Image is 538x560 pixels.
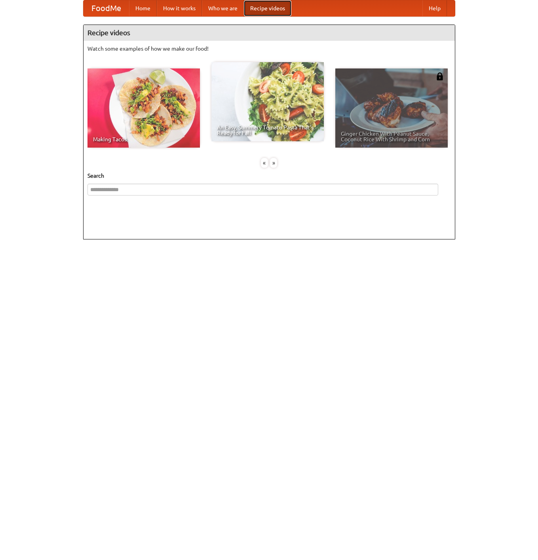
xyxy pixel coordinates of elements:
span: Making Tacos [93,137,194,142]
h4: Recipe videos [84,25,455,41]
a: Who we are [202,0,244,16]
a: Home [129,0,157,16]
a: Making Tacos [87,68,200,148]
img: 483408.png [436,72,444,80]
span: An Easy, Summery Tomato Pasta That's Ready for Fall [217,125,318,136]
a: An Easy, Summery Tomato Pasta That's Ready for Fall [211,62,324,141]
a: FoodMe [84,0,129,16]
a: Recipe videos [244,0,291,16]
div: « [261,158,268,168]
a: How it works [157,0,202,16]
a: Help [422,0,447,16]
p: Watch some examples of how we make our food! [87,45,451,53]
div: » [270,158,277,168]
h5: Search [87,172,451,180]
